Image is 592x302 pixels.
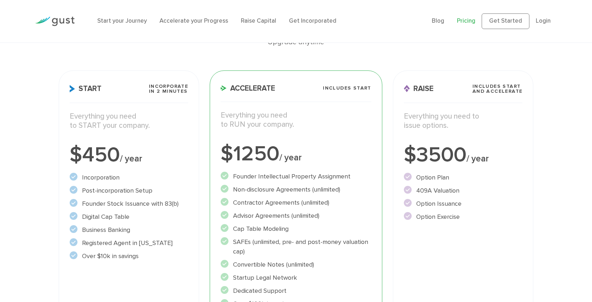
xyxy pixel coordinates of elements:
span: Includes START [323,86,371,91]
li: Digital Cap Table [70,212,188,222]
img: Start Icon X2 [70,85,75,92]
li: Option Plan [404,173,523,182]
span: / year [279,152,302,163]
li: Startup Legal Network [221,273,371,283]
li: Cap Table Modeling [221,224,371,234]
a: Get Started [482,13,529,29]
li: Post-incorporation Setup [70,186,188,195]
li: Advisor Agreements (unlimited) [221,211,371,221]
li: Incorporation [70,173,188,182]
img: Accelerate Icon [221,85,227,91]
li: 409A Valuation [404,186,523,195]
a: Login [536,17,551,24]
span: / year [120,153,142,164]
li: Registered Agent in [US_STATE] [70,238,188,248]
p: Everything you need to START your company. [70,112,188,131]
li: Founder Intellectual Property Assignment [221,172,371,181]
p: Everything you need to issue options. [404,112,523,131]
img: Gust Logo [35,17,75,26]
li: Business Banking [70,225,188,235]
span: / year [466,153,489,164]
a: Get Incorporated [289,17,336,24]
li: SAFEs (unlimited, pre- and post-money valuation cap) [221,237,371,256]
span: Start [70,85,101,92]
li: Over $10k in savings [70,251,188,261]
div: $1250 [221,143,371,165]
div: $450 [70,144,188,166]
span: Includes START and ACCELERATE [472,84,523,94]
li: Non-disclosure Agreements (unlimited) [221,185,371,194]
a: Accelerate your Progress [159,17,228,24]
span: Accelerate [221,85,275,92]
a: Pricing [457,17,475,24]
div: $3500 [404,144,523,166]
a: Raise Capital [241,17,276,24]
li: Dedicated Support [221,286,371,296]
li: Contractor Agreements (unlimited) [221,198,371,207]
span: Raise [404,85,434,92]
li: Founder Stock Issuance with 83(b) [70,199,188,209]
span: Incorporate in 2 Minutes [149,84,188,94]
a: Start your Journey [97,17,147,24]
img: Raise Icon [404,85,410,92]
p: Everything you need to RUN your company. [221,111,371,130]
li: Option Issuance [404,199,523,209]
li: Convertible Notes (unlimited) [221,260,371,269]
li: Option Exercise [404,212,523,222]
a: Blog [432,17,444,24]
